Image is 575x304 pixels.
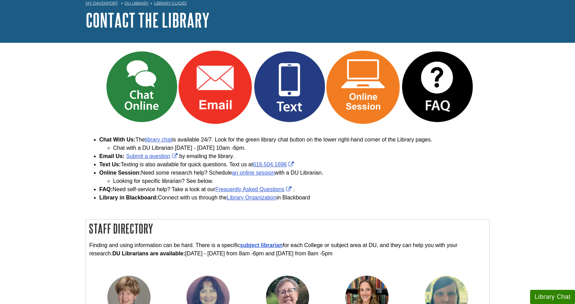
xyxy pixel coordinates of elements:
[342,84,400,89] a: Link opens in new window
[179,50,252,124] img: Email
[227,195,277,200] a: Library Organization
[112,251,185,256] strong: DU Librarians are available:
[99,194,490,202] li: Connect with us through the in Blackboard
[326,50,400,124] img: Online Session
[86,9,210,31] a: Contact the Library
[99,195,158,200] strong: Library in Blackboard:
[99,152,490,160] li: by emailing the library.
[126,153,179,159] a: Link opens in new window
[232,170,275,176] a: an online session
[530,290,575,304] button: Library Chat
[252,50,326,124] img: Text
[105,50,179,124] img: Chat
[113,177,490,185] li: Looking for specific librarian? See below.
[99,170,141,176] strong: Online Session:
[99,137,136,143] b: Chat With Us:
[416,84,474,89] a: Link opens in new window
[194,84,252,89] a: Link opens in new window
[99,186,113,192] strong: FAQ:
[400,50,474,124] img: FAQ
[253,161,296,167] a: Link opens in new window
[86,0,118,6] a: My Davenport
[154,1,187,6] a: Library Guides
[99,153,125,159] b: Email Us:
[99,136,490,152] li: The is available 24/7. Look for the green library chat button on the lower right-hand corner of t...
[86,219,489,238] h2: Staff Directory
[99,169,490,185] li: Need some research help? Schedule with a DU Librarian.
[240,242,283,248] a: subject librarian
[99,160,490,169] li: Texting is also available for quick questions. Text us at
[125,1,148,6] a: DU Library
[145,137,172,143] a: library chat
[99,185,490,194] li: Need self-service help? Take a look at our .
[215,186,293,192] a: Link opens in new window
[113,144,490,152] li: Chat with a DU Librarian [DATE] - [DATE] 10am -6pm.
[89,241,486,258] p: Finding and using information can be hard. There is a specific for each College or subject area a...
[99,161,121,167] strong: Text Us:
